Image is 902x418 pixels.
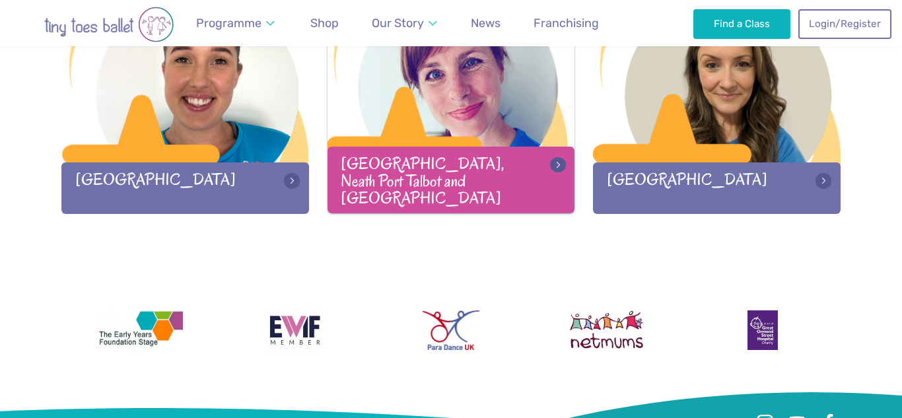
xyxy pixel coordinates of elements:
[17,7,201,42] img: tiny toes ballet
[372,16,424,30] span: Our Story
[196,16,261,30] span: Programme
[61,162,309,213] div: [GEOGRAPHIC_DATA]
[264,310,327,350] img: Encouraging Women Into Franchising
[693,9,790,38] a: Find a Class
[304,9,345,38] a: Shop
[528,9,605,38] a: Franchising
[798,9,891,38] a: Login/Register
[366,9,444,38] a: Our Story
[534,16,599,30] span: Franchising
[328,147,575,213] div: [GEOGRAPHIC_DATA], Neath Port Talbot and [GEOGRAPHIC_DATA]
[465,9,506,38] a: News
[471,16,501,30] span: News
[310,16,339,30] span: Shop
[190,9,281,38] a: Programme
[423,310,479,350] img: Para Dance UK
[96,310,183,350] img: The Early Years Foundation Stage
[593,162,841,213] div: [GEOGRAPHIC_DATA]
